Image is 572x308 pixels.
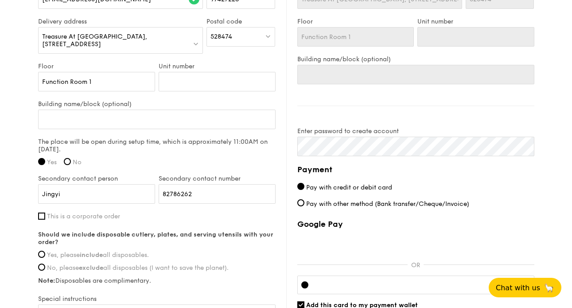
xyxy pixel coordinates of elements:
[297,219,534,229] label: Google Pay
[47,264,229,272] span: No, please all disposables (I want to save the planet).
[489,278,561,297] button: Chat with us🦙
[315,281,530,288] iframe: Secure card payment input frame
[265,33,271,39] img: icon-dropdown.fa26e9f9.svg
[38,264,45,271] input: No, pleaseexcludeall disposables (I want to save the planet).
[408,261,424,269] p: OR
[38,251,45,258] input: Yes, pleaseincludeall disposables.
[210,33,232,40] span: 528474
[38,158,45,165] input: Yes
[38,100,276,108] label: Building name/block (optional)
[544,283,554,293] span: 🦙
[297,199,304,206] input: Pay with other method (Bank transfer/Cheque/Invoice)
[306,200,469,208] span: Pay with other method (Bank transfer/Cheque/Invoice)
[80,251,103,259] strong: include
[38,231,273,246] strong: Should we include disposable cutlery, plates, and serving utensils with your order?
[64,158,71,165] input: No
[297,127,534,135] label: Enter password to create account
[297,183,304,190] input: Pay with credit or debit card
[297,18,414,25] label: Floor
[47,251,149,259] span: Yes, please all disposables.
[297,163,534,176] h4: Payment
[38,295,276,303] label: Special instructions
[47,213,120,220] span: This is a corporate order
[297,55,534,63] label: Building name/block (optional)
[193,40,199,47] img: icon-dropdown.fa26e9f9.svg
[159,63,276,70] label: Unit number
[159,175,276,182] label: Secondary contact number
[47,158,57,166] span: Yes
[38,213,45,220] input: This is a corporate order
[417,18,534,25] label: Unit number
[38,18,203,25] label: Delivery address
[38,138,276,153] label: The place will be open during setup time, which is approximately 11:00AM on [DATE].
[42,33,147,48] span: Treasure At [GEOGRAPHIC_DATA], [STREET_ADDRESS]
[297,234,534,254] iframe: Secure payment button frame
[496,284,540,292] span: Chat with us
[38,63,155,70] label: Floor
[38,175,155,182] label: Secondary contact person
[206,18,275,25] label: Postal code
[38,277,55,284] strong: Note:
[38,277,276,284] label: Disposables are complimentary.
[306,184,392,191] span: Pay with credit or debit card
[79,264,103,272] strong: exclude
[73,158,82,166] span: No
